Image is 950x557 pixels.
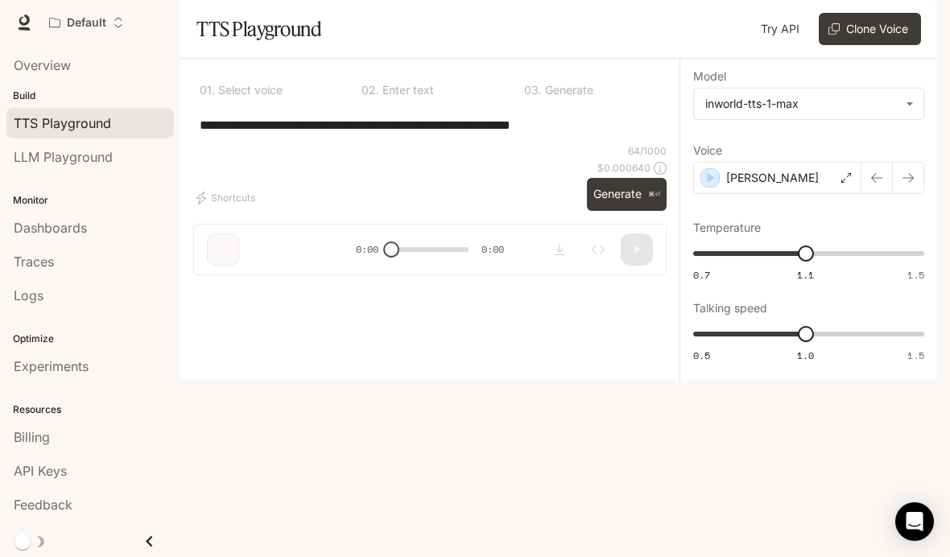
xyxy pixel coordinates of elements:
p: ⌘⏎ [648,190,660,200]
span: 1.5 [907,268,924,282]
p: 0 3 . [524,85,542,96]
h1: TTS Playground [196,13,321,45]
p: [PERSON_NAME] [726,170,819,186]
p: 0 1 . [200,85,215,96]
button: Open workspace menu [42,6,131,39]
p: Talking speed [693,303,767,314]
button: Clone Voice [819,13,921,45]
span: 0.5 [693,349,710,362]
div: inworld-tts-1-max [694,89,923,119]
p: Temperature [693,222,761,233]
span: 1.1 [797,268,814,282]
p: Model [693,71,726,82]
div: Open Intercom Messenger [895,502,934,541]
span: 0.7 [693,268,710,282]
p: Select voice [215,85,283,96]
a: Try API [754,13,806,45]
p: Enter text [379,85,434,96]
button: Generate⌘⏎ [587,178,667,211]
button: Shortcuts [193,185,262,211]
p: Voice [693,145,722,156]
p: 0 2 . [361,85,379,96]
p: 64 / 1000 [628,144,667,158]
p: $ 0.000640 [597,161,651,175]
div: inworld-tts-1-max [705,96,898,112]
p: Default [67,16,106,30]
p: Generate [542,85,593,96]
span: 1.5 [907,349,924,362]
span: 1.0 [797,349,814,362]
